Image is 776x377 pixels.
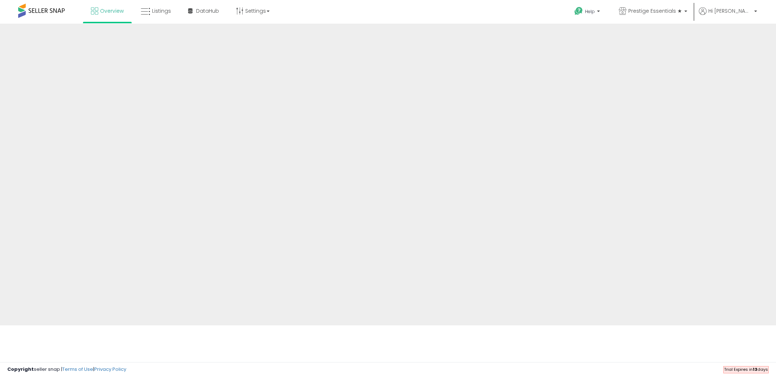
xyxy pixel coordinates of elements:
span: Prestige Essentials ★ [628,7,682,15]
a: Help [569,1,607,24]
span: Overview [100,7,124,15]
i: Get Help [574,7,583,16]
span: Listings [152,7,171,15]
span: DataHub [196,7,219,15]
a: Hi [PERSON_NAME] [699,7,757,24]
span: Help [585,8,595,15]
span: Hi [PERSON_NAME] [708,7,752,15]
